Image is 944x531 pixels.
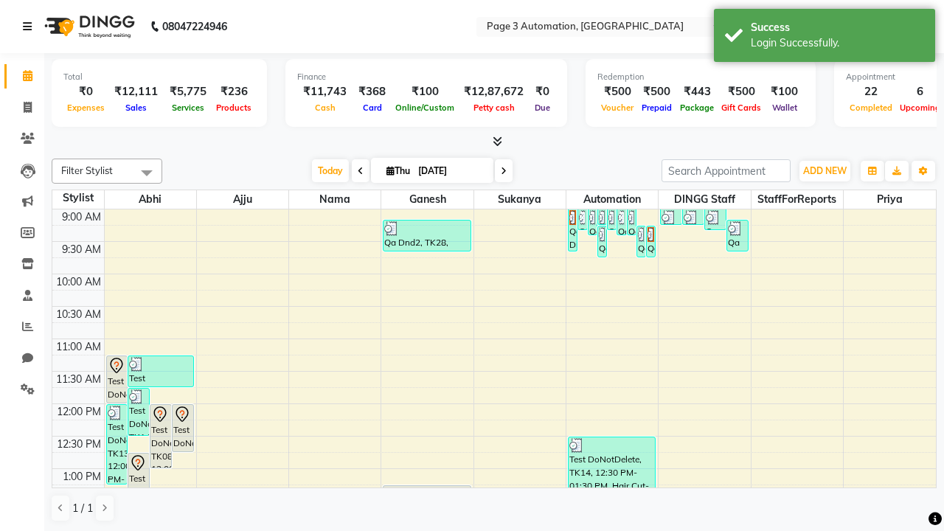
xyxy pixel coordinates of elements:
[662,159,791,182] input: Search Appointment
[531,103,554,113] span: Due
[637,83,676,100] div: ₹500
[54,437,104,452] div: 12:30 PM
[52,190,104,206] div: Stylist
[38,6,139,47] img: logo
[212,103,255,113] span: Products
[803,165,847,176] span: ADD NEW
[128,356,192,386] div: Test DoNotDelete, TK12, 11:15 AM-11:45 AM, Hair Cut By Expert-Men
[383,165,414,176] span: Thu
[297,83,353,100] div: ₹11,743
[53,372,104,387] div: 11:30 AM
[765,83,804,100] div: ₹100
[661,209,681,224] div: Qa Dnd2, TK20, 08:45 AM-09:15 AM, Hair Cut By Expert-Men
[727,221,748,251] div: Qa Dnd2, TK29, 09:10 AM-09:40 AM, Hair cut Below 12 years (Boy)
[578,209,586,229] div: Qa Dnd2, TK23, 08:25 AM-09:20 AM, Special Hair Wash- Men
[846,83,896,100] div: 22
[659,190,750,209] span: DINGG Staff
[617,209,625,235] div: Qa Dnd2, TK25, 08:55 AM-09:25 AM, Hair Cut By Expert-Men
[60,469,104,485] div: 1:00 PM
[598,226,606,257] div: Qa Dnd2, TK31, 09:15 AM-09:45 AM, Hair cut Below 12 years (Boy)
[105,190,196,209] span: Abhi
[122,103,150,113] span: Sales
[676,103,718,113] span: Package
[173,405,193,451] div: Test DoNotDelete, TK06, 12:00 PM-12:45 PM, Hair Cut-Men
[597,103,637,113] span: Voucher
[150,405,171,468] div: Test DoNotDelete, TK08, 12:00 PM-01:00 PM, Hair Cut-Women
[212,83,255,100] div: ₹236
[799,161,850,181] button: ADD NEW
[59,209,104,225] div: 9:00 AM
[59,242,104,257] div: 9:30 AM
[63,83,108,100] div: ₹0
[597,83,637,100] div: ₹500
[470,103,518,113] span: Petty cash
[353,83,392,100] div: ₹368
[128,389,149,435] div: Test DoNotDelete, TK14, 11:45 AM-12:30 PM, Hair Cut-Men
[392,103,458,113] span: Online/Custom
[844,190,936,209] span: Priya
[608,209,616,229] div: Qa Dnd2, TK24, 08:50 AM-09:20 AM, Hair Cut By Expert-Men
[128,454,149,516] div: Test DoNotDelete, TK07, 12:45 PM-01:45 PM, Hair Cut-Women
[718,103,765,113] span: Gift Cards
[647,226,655,257] div: Qa Dnd2, TK30, 09:15 AM-09:45 AM, Hair cut Below 12 years (Boy)
[297,71,555,83] div: Finance
[392,83,458,100] div: ₹100
[718,83,765,100] div: ₹500
[705,209,726,229] div: Qa Dnd2, TK22, 08:50 AM-09:20 AM, Hair cut Below 12 years (Boy)
[683,209,704,224] div: Qa Dnd2, TK21, 08:45 AM-09:15 AM, Hair Cut By Expert-Men
[53,307,104,322] div: 10:30 AM
[751,35,924,51] div: Login Successfully.
[628,209,636,235] div: Qa Dnd2, TK26, 08:55 AM-09:25 AM, Hair Cut By Expert-Men
[63,71,255,83] div: Total
[597,71,804,83] div: Redemption
[107,356,128,403] div: Test DoNotDelete, TK09, 11:15 AM-12:00 PM, Hair Cut-Men
[107,405,128,484] div: Test DoNotDelete, TK13, 12:00 PM-01:15 PM, Hair Cut-Men,Hair Cut By Expert-Men
[414,160,487,182] input: 2025-09-04
[768,103,801,113] span: Wallet
[168,103,208,113] span: Services
[566,190,658,209] span: Automation
[458,83,530,100] div: ₹12,87,672
[289,190,381,209] span: Nama
[108,83,164,100] div: ₹12,111
[896,83,944,100] div: 6
[846,103,896,113] span: Completed
[54,404,104,420] div: 12:00 PM
[63,103,108,113] span: Expenses
[197,190,288,209] span: Ajju
[53,339,104,355] div: 11:00 AM
[383,221,470,251] div: Qa Dnd2, TK28, 09:10 AM-09:40 AM, Hair cut Below 12 years (Boy)
[164,83,212,100] div: ₹5,775
[530,83,555,100] div: ₹0
[751,20,924,35] div: Success
[312,159,349,182] span: Today
[638,103,676,113] span: Prepaid
[896,103,944,113] span: Upcoming
[474,190,566,209] span: Sukanya
[61,164,113,176] span: Filter Stylist
[72,501,93,516] span: 1 / 1
[637,226,645,257] div: Qa Dnd2, TK32, 09:15 AM-09:45 AM, Hair cut Below 12 years (Boy)
[676,83,718,100] div: ₹443
[569,437,655,500] div: Test DoNotDelete, TK14, 12:30 PM-01:30 PM, Hair Cut-Women
[359,103,386,113] span: Card
[162,6,227,47] b: 08047224946
[752,190,843,209] span: StaffForReports
[569,209,577,251] div: Qa Dnd2, TK18, 08:25 AM-09:40 AM, Hair Cut By Expert-Men,Hair Cut-Men
[598,209,606,224] div: Qa Dnd2, TK19, 08:45 AM-09:15 AM, Hair cut Below 12 years (Boy)
[53,274,104,290] div: 10:00 AM
[381,190,473,209] span: Ganesh
[311,103,339,113] span: Cash
[589,209,597,235] div: Qa Dnd2, TK27, 08:40 AM-09:25 AM, Hair Cut-Men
